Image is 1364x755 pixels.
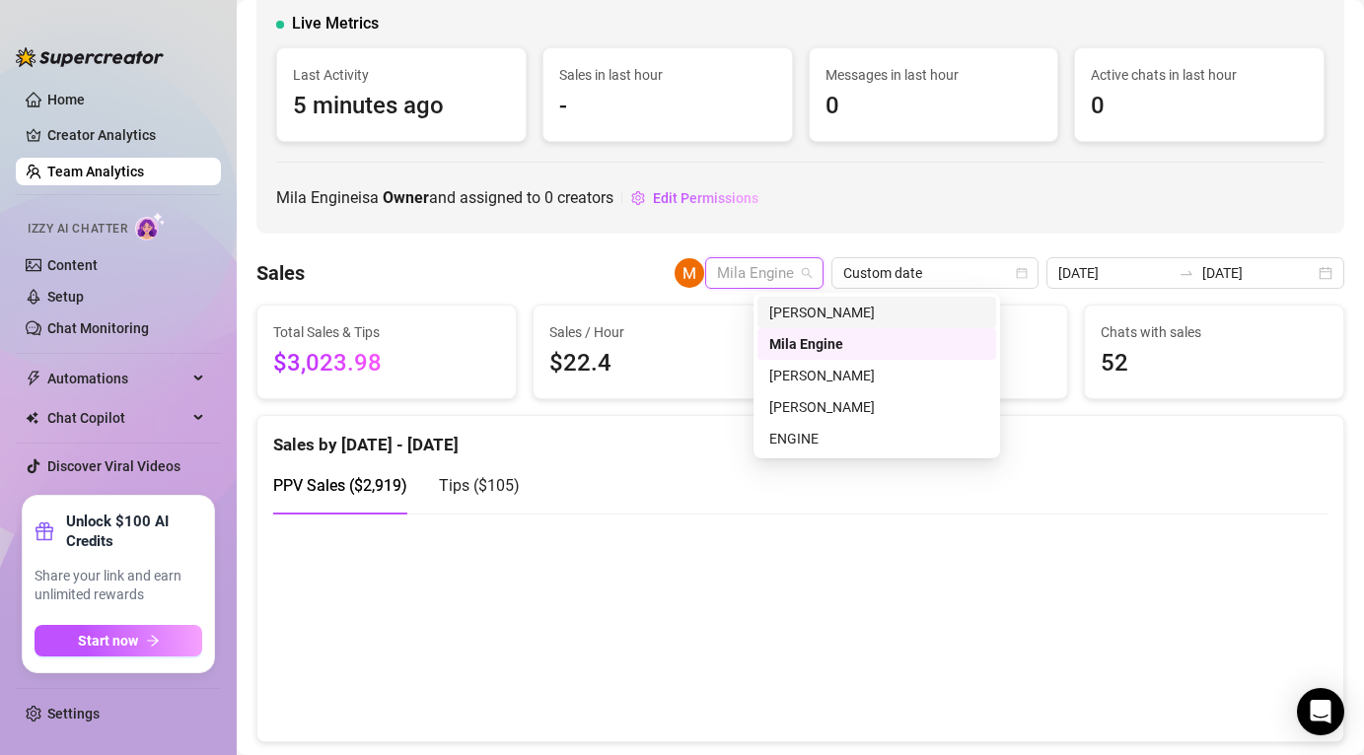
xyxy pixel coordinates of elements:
[843,258,1027,288] span: Custom date
[1179,265,1194,281] span: swap-right
[28,220,127,239] span: Izzy AI Chatter
[16,47,164,67] img: logo-BBDzfeDw.svg
[549,345,776,382] span: $22.4
[273,416,1328,458] div: Sales by [DATE] - [DATE]
[769,365,984,386] div: [PERSON_NAME]
[146,634,160,648] span: arrow-right
[826,64,1042,86] span: Messages in last hour
[78,633,138,649] span: Start now
[1016,267,1028,279] span: calendar
[47,402,187,434] span: Chat Copilot
[273,476,407,495] span: PPV Sales ( $2,919 )
[559,88,776,125] span: -
[35,625,202,656] button: Start nowarrow-right
[717,258,812,288] span: Mila Engine
[439,476,520,495] span: Tips ( $105 )
[675,258,704,288] img: Mila Engine
[47,458,180,474] a: Discover Viral Videos
[769,428,984,449] div: ENGINE
[47,706,100,721] a: Settings
[757,328,996,360] div: Mila Engine
[549,321,776,343] span: Sales / Hour
[757,391,996,423] div: Marty
[653,190,758,206] span: Edit Permissions
[1091,64,1308,86] span: Active chats in last hour
[757,297,996,328] div: brandon ty
[256,259,305,287] h4: Sales
[631,191,645,205] span: setting
[292,12,379,35] span: Live Metrics
[630,182,759,214] button: Edit Permissions
[559,64,776,86] span: Sales in last hour
[47,119,205,151] a: Creator Analytics
[1179,265,1194,281] span: to
[47,92,85,107] a: Home
[1101,321,1328,343] span: Chats with sales
[757,423,996,454] div: ENGINE
[1297,688,1344,735] div: Open Intercom Messenger
[293,64,510,86] span: Last Activity
[769,302,984,323] div: [PERSON_NAME]
[757,360,996,391] div: Johaina Therese Gaspar
[544,188,553,207] span: 0
[47,363,187,394] span: Automations
[273,345,500,382] span: $3,023.98
[826,88,1042,125] span: 0
[1101,345,1328,382] span: 52
[47,164,144,179] a: Team Analytics
[273,321,500,343] span: Total Sales & Tips
[769,333,984,355] div: Mila Engine
[35,521,54,541] span: gift
[383,188,429,207] b: Owner
[47,289,84,305] a: Setup
[276,185,613,210] span: Mila Engine is a and assigned to creators
[1091,88,1308,125] span: 0
[47,320,149,336] a: Chat Monitoring
[26,371,41,386] span: thunderbolt
[1058,262,1171,284] input: Start date
[35,567,202,605] span: Share your link and earn unlimited rewards
[66,512,202,551] strong: Unlock $100 AI Credits
[26,411,38,425] img: Chat Copilot
[1202,262,1315,284] input: End date
[769,396,984,418] div: [PERSON_NAME]
[293,88,510,125] span: 5 minutes ago
[135,212,166,240] img: AI Chatter
[47,257,98,273] a: Content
